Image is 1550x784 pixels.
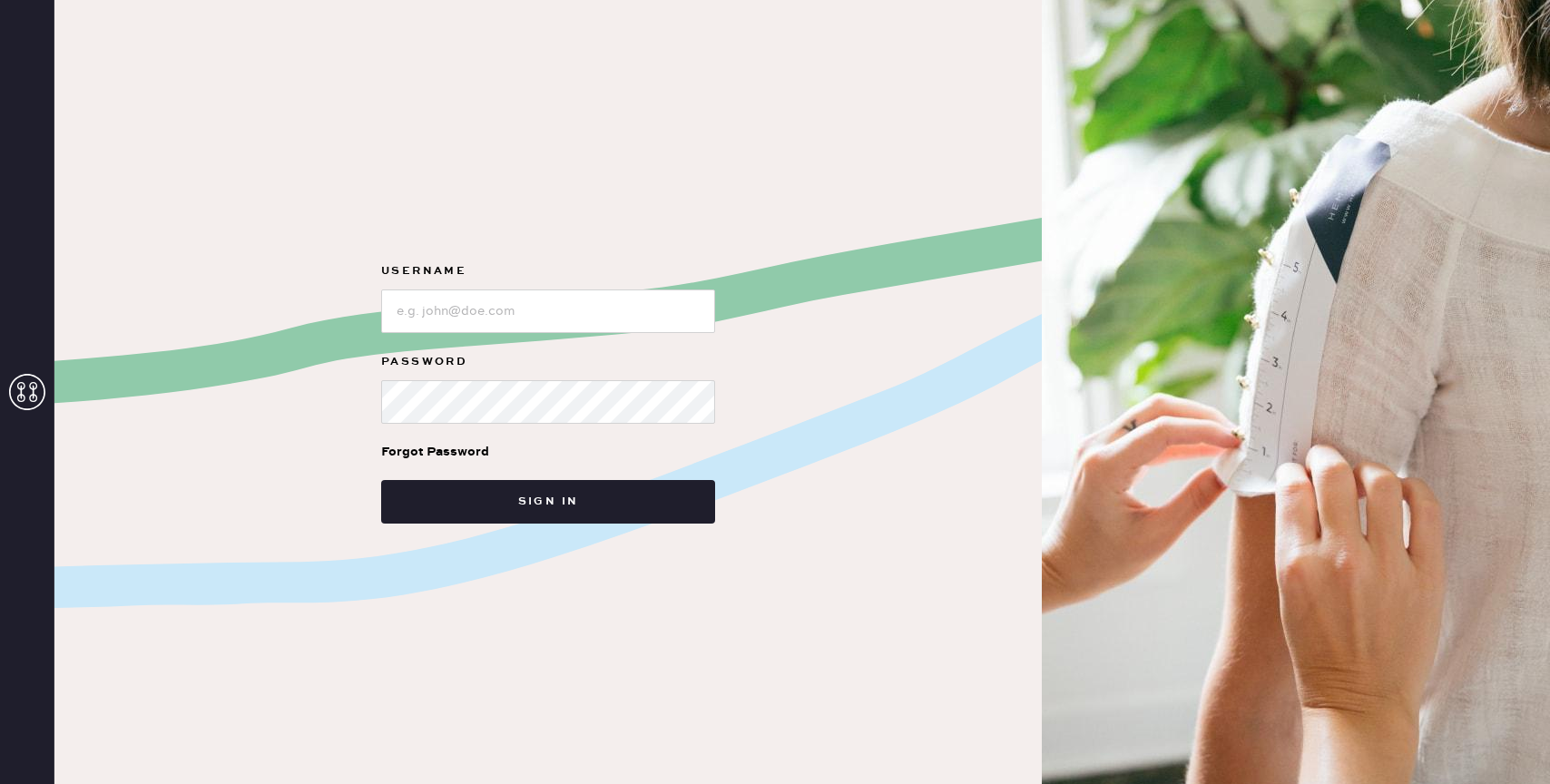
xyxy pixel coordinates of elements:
[381,442,489,462] div: Forgot Password
[381,424,489,480] a: Forgot Password
[381,260,715,282] label: Username
[381,480,715,524] button: Sign in
[381,351,715,373] label: Password
[381,289,715,333] input: e.g. john@doe.com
